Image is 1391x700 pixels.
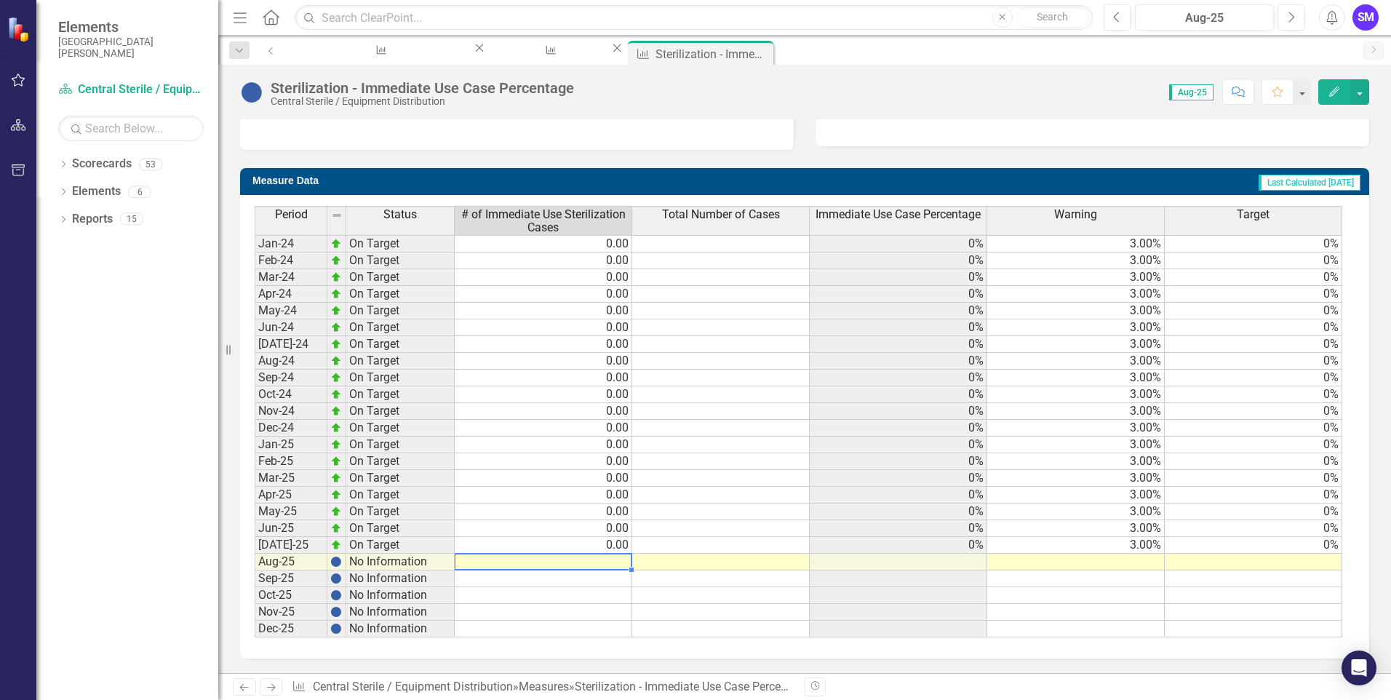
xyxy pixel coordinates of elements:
[455,319,632,336] td: 0.00
[286,41,472,59] a: Sterilization - Early Release Percentage
[299,55,459,73] div: Sterilization - Early Release Percentage
[295,5,1093,31] input: Search ClearPoint...
[1342,651,1376,685] div: Open Intercom Messenger
[810,336,987,353] td: 0%
[58,18,204,36] span: Elements
[346,269,455,286] td: On Target
[255,403,327,420] td: Nov-24
[346,621,455,637] td: No Information
[346,353,455,370] td: On Target
[330,372,342,383] img: zOikAAAAAElFTkSuQmCC
[1165,453,1342,470] td: 0%
[500,55,597,73] div: Measure Update Report
[455,520,632,537] td: 0.00
[987,353,1165,370] td: 3.00%
[72,183,121,200] a: Elements
[313,680,513,693] a: Central Sterile / Equipment Distribution
[255,235,327,252] td: Jan-24
[810,453,987,470] td: 0%
[455,370,632,386] td: 0.00
[810,470,987,487] td: 0%
[1165,504,1342,520] td: 0%
[1165,286,1342,303] td: 0%
[455,269,632,286] td: 0.00
[1016,7,1089,28] button: Search
[455,403,632,420] td: 0.00
[7,17,33,42] img: ClearPoint Strategy
[987,386,1165,403] td: 3.00%
[346,554,455,570] td: No Information
[330,439,342,450] img: zOikAAAAAElFTkSuQmCC
[72,211,113,228] a: Reports
[255,621,327,637] td: Dec-25
[455,336,632,353] td: 0.00
[1140,9,1269,27] div: Aug-25
[271,96,574,107] div: Central Sterile / Equipment Distribution
[271,80,574,96] div: Sterilization - Immediate Use Case Percentage
[255,487,327,504] td: Apr-25
[987,453,1165,470] td: 3.00%
[346,319,455,336] td: On Target
[58,116,204,141] input: Search Below...
[330,539,342,551] img: zOikAAAAAElFTkSuQmCC
[810,487,987,504] td: 0%
[455,537,632,554] td: 0.00
[810,504,987,520] td: 0%
[72,156,132,172] a: Scorecards
[255,303,327,319] td: May-24
[330,389,342,400] img: zOikAAAAAElFTkSuQmCC
[455,286,632,303] td: 0.00
[1165,303,1342,319] td: 0%
[330,623,342,635] img: BgCOk07PiH71IgAAAABJRU5ErkJggg==
[255,336,327,353] td: [DATE]-24
[330,305,342,317] img: zOikAAAAAElFTkSuQmCC
[987,370,1165,386] td: 3.00%
[987,286,1165,303] td: 3.00%
[987,235,1165,252] td: 3.00%
[987,420,1165,437] td: 3.00%
[1037,11,1068,23] span: Search
[810,386,987,403] td: 0%
[292,679,794,696] div: » »
[120,213,143,226] div: 15
[346,570,455,587] td: No Information
[240,81,263,104] img: No Information
[662,208,780,221] span: Total Number of Cases
[346,504,455,520] td: On Target
[1169,84,1213,100] span: Aug-25
[346,403,455,420] td: On Target
[383,208,417,221] span: Status
[987,403,1165,420] td: 3.00%
[330,288,342,300] img: zOikAAAAAElFTkSuQmCC
[330,522,342,534] img: zOikAAAAAElFTkSuQmCC
[255,587,327,604] td: Oct-25
[255,554,327,570] td: Aug-25
[455,235,632,252] td: 0.00
[346,453,455,470] td: On Target
[330,255,342,266] img: zOikAAAAAElFTkSuQmCC
[1165,470,1342,487] td: 0%
[255,520,327,537] td: Jun-25
[330,589,342,601] img: BgCOk07PiH71IgAAAABJRU5ErkJggg==
[455,504,632,520] td: 0.00
[346,520,455,537] td: On Target
[346,386,455,403] td: On Target
[346,370,455,386] td: On Target
[255,269,327,286] td: Mar-24
[455,487,632,504] td: 0.00
[255,252,327,269] td: Feb-24
[987,336,1165,353] td: 3.00%
[1165,269,1342,286] td: 0%
[330,472,342,484] img: zOikAAAAAElFTkSuQmCC
[346,470,455,487] td: On Target
[330,355,342,367] img: zOikAAAAAElFTkSuQmCC
[1165,487,1342,504] td: 0%
[330,489,342,501] img: zOikAAAAAElFTkSuQmCC
[987,520,1165,537] td: 3.00%
[987,537,1165,554] td: 3.00%
[1165,353,1342,370] td: 0%
[255,370,327,386] td: Sep-24
[1352,4,1379,31] button: SM
[1165,386,1342,403] td: 0%
[810,420,987,437] td: 0%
